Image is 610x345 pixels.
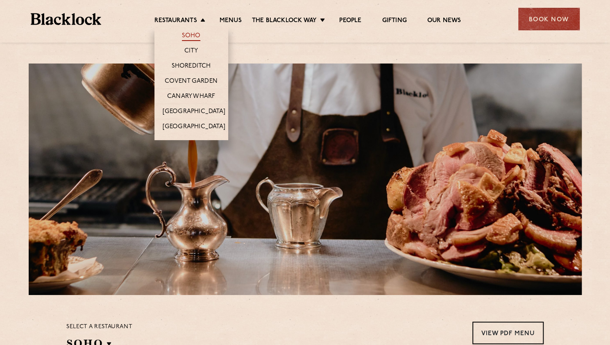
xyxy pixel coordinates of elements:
a: Gifting [382,17,406,26]
img: BL_Textured_Logo-footer-cropped.svg [31,13,102,25]
a: View PDF Menu [472,322,544,344]
a: [GEOGRAPHIC_DATA] [163,123,225,132]
a: The Blacklock Way [252,17,317,26]
a: Soho [182,32,201,41]
a: City [184,47,198,56]
a: Canary Wharf [167,93,215,102]
a: Restaurants [154,17,197,26]
a: Shoreditch [172,62,211,71]
a: Our News [427,17,461,26]
a: [GEOGRAPHIC_DATA] [163,108,225,117]
a: People [339,17,361,26]
a: Menus [220,17,242,26]
a: Covent Garden [165,77,218,86]
div: Book Now [518,8,580,30]
p: Select a restaurant [66,322,132,332]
